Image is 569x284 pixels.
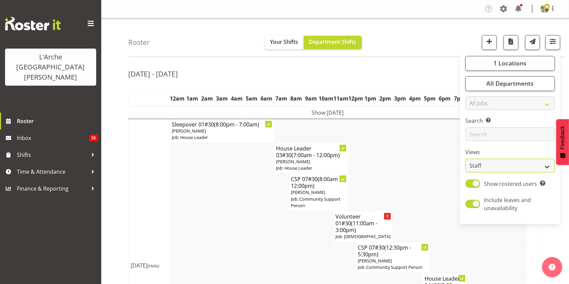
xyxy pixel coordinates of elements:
[89,135,98,141] span: 36
[560,126,566,149] span: Feedback
[289,91,304,106] th: 8am
[486,79,534,87] span: All Departments
[304,36,362,49] button: Department Shifts
[452,91,467,106] th: 7pm
[493,59,526,67] span: 1 Locations
[291,189,325,195] span: [PERSON_NAME]
[358,258,392,264] span: [PERSON_NAME]
[244,91,259,106] th: 5am
[17,116,98,126] span: Roster
[335,213,390,233] h4: Volunteer 01#30
[214,91,229,106] th: 3am
[185,91,199,106] th: 1am
[545,35,560,50] button: Filter Shifts
[292,151,340,159] span: (7:00am - 12:00pm)
[17,167,88,177] span: Time & Attendance
[465,56,555,71] button: 1 Locations
[358,244,411,258] span: (12:30pm - 5:30pm)
[304,91,319,106] th: 9am
[393,91,408,106] th: 3pm
[172,128,206,134] span: [PERSON_NAME]
[291,196,346,209] p: Job: Community Support Person
[549,264,556,271] img: help-xxl-2.png
[129,106,527,119] td: Show [DATE]
[525,35,540,50] button: Send a list of all shifts for the selected filtered period to all rostered employees.
[465,76,555,91] button: All Departments
[276,145,346,159] h4: House Leader 03#30
[291,175,341,190] span: (8:00am - 12:00pm)
[358,264,428,271] p: Job: Community Support Person
[17,183,88,194] span: Finance & Reporting
[423,91,437,106] th: 5pm
[333,91,348,106] th: 11am
[229,91,244,106] th: 4am
[363,91,378,106] th: 1pm
[276,165,346,171] p: Job: House Leader
[128,38,150,46] h4: Roster
[465,148,555,156] label: Views
[147,263,159,269] span: (Hide)
[335,233,390,240] p: Job: [DEMOGRAPHIC_DATA]
[199,91,214,106] th: 2am
[556,119,569,165] button: Feedback - Show survey
[358,244,428,258] h4: CSP 07#30
[12,52,89,82] div: L'Arche [GEOGRAPHIC_DATA][PERSON_NAME]
[5,17,61,30] img: Rosterit website logo
[214,121,260,128] span: (8:00pm - 7:00am)
[504,35,518,50] button: Download a PDF of the roster according to the set date range.
[274,91,289,106] th: 7am
[335,220,377,234] span: (11:00am - 3:00pm)
[484,180,537,188] span: Show rostered users
[465,117,555,125] label: Search
[128,69,178,78] h2: [DATE] - [DATE]
[309,38,356,46] span: Department Shifts
[437,91,452,106] th: 6pm
[484,196,531,212] span: Include leaves and unavailability
[465,127,555,141] input: Search
[319,91,333,106] th: 10am
[291,176,346,189] h4: CSP 07#30
[276,159,310,165] span: [PERSON_NAME]
[170,91,185,106] th: 12am
[265,36,304,49] button: Your Shifts
[270,38,298,46] span: Your Shifts
[348,91,363,106] th: 12pm
[378,91,393,106] th: 2pm
[172,121,272,128] h4: Sleepover 01#30
[17,133,89,143] span: Inbox
[408,91,423,106] th: 4pm
[482,35,497,50] button: Add a new shift
[17,150,88,160] span: Shifts
[172,134,272,141] p: Job: House Leader
[259,91,274,106] th: 6am
[541,5,549,13] img: aizza-garduque4b89473dfc6c768e6a566f2329987521.png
